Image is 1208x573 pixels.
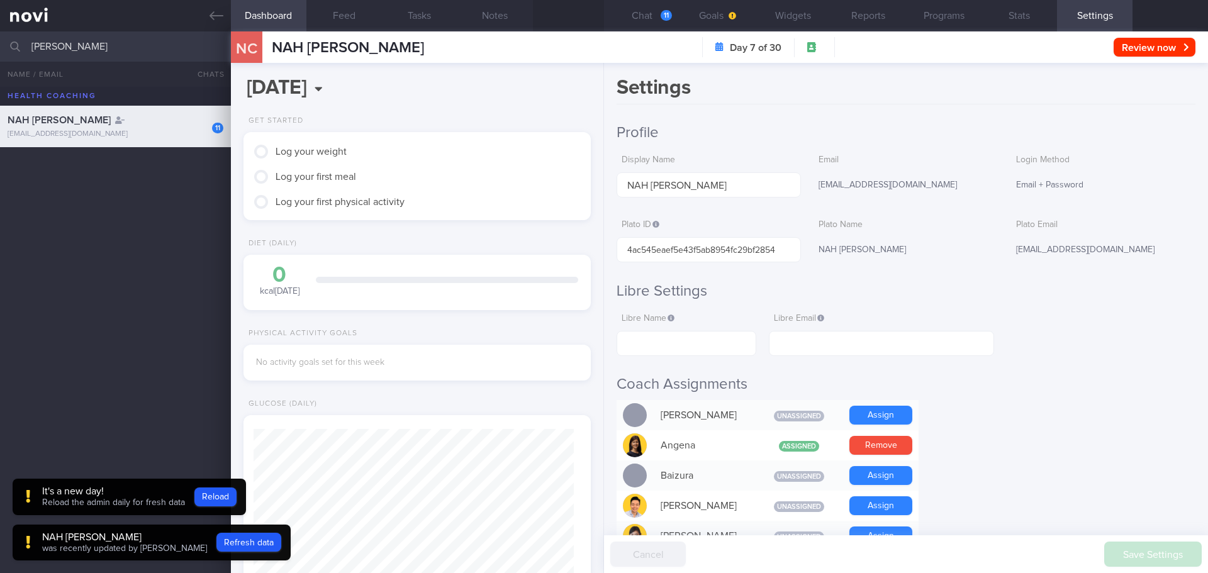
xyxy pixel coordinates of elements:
label: Plato Email [1016,220,1190,231]
div: NC [223,24,270,72]
span: Unassigned [774,501,824,512]
div: [PERSON_NAME] [654,523,755,548]
label: Email [819,155,993,166]
div: NAH [PERSON_NAME] [814,237,998,264]
div: It's a new day! [42,485,185,498]
div: 11 [212,123,223,133]
button: Assign [849,466,912,485]
div: Email + Password [1011,172,1195,199]
button: Remove [849,436,912,455]
span: Libre Email [774,314,824,323]
button: Assign [849,526,912,545]
span: Reload the admin daily for fresh data [42,498,185,507]
button: Reload [194,487,237,506]
h2: Profile [617,123,1195,142]
span: Unassigned [774,411,824,421]
span: Assigned [779,441,819,452]
label: Display Name [622,155,796,166]
div: [PERSON_NAME] [654,493,755,518]
div: NAH [PERSON_NAME] [42,531,207,543]
h1: Settings [617,75,1195,104]
span: NAH [PERSON_NAME] [272,40,424,55]
div: Get Started [243,116,303,126]
label: Login Method [1016,155,1190,166]
button: Assign [849,406,912,425]
button: Refresh data [216,533,281,552]
button: Chats [181,62,231,87]
div: No activity goals set for this week [256,357,578,369]
span: Libre Name [622,314,674,323]
h2: Coach Assignments [617,375,1195,394]
div: Glucose (Daily) [243,399,317,409]
button: Assign [849,496,912,515]
div: kcal [DATE] [256,264,303,298]
span: Unassigned [774,471,824,482]
div: 11 [661,10,672,21]
button: Review now [1114,38,1195,57]
span: Unassigned [774,531,824,542]
span: NAH [PERSON_NAME] [8,115,111,125]
div: Physical Activity Goals [243,329,357,338]
div: [EMAIL_ADDRESS][DOMAIN_NAME] [8,130,223,139]
div: [EMAIL_ADDRESS][DOMAIN_NAME] [814,172,998,199]
strong: Day 7 of 30 [730,42,781,54]
div: Baizura [654,463,755,488]
h2: Libre Settings [617,282,1195,301]
div: [PERSON_NAME] [654,403,755,428]
label: Plato Name [819,220,993,231]
div: [EMAIL_ADDRESS][DOMAIN_NAME] [1011,237,1195,264]
div: Angena [654,433,755,458]
span: was recently updated by [PERSON_NAME] [42,544,207,553]
div: 0 [256,264,303,286]
div: Diet (Daily) [243,239,297,248]
span: Plato ID [622,220,659,229]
